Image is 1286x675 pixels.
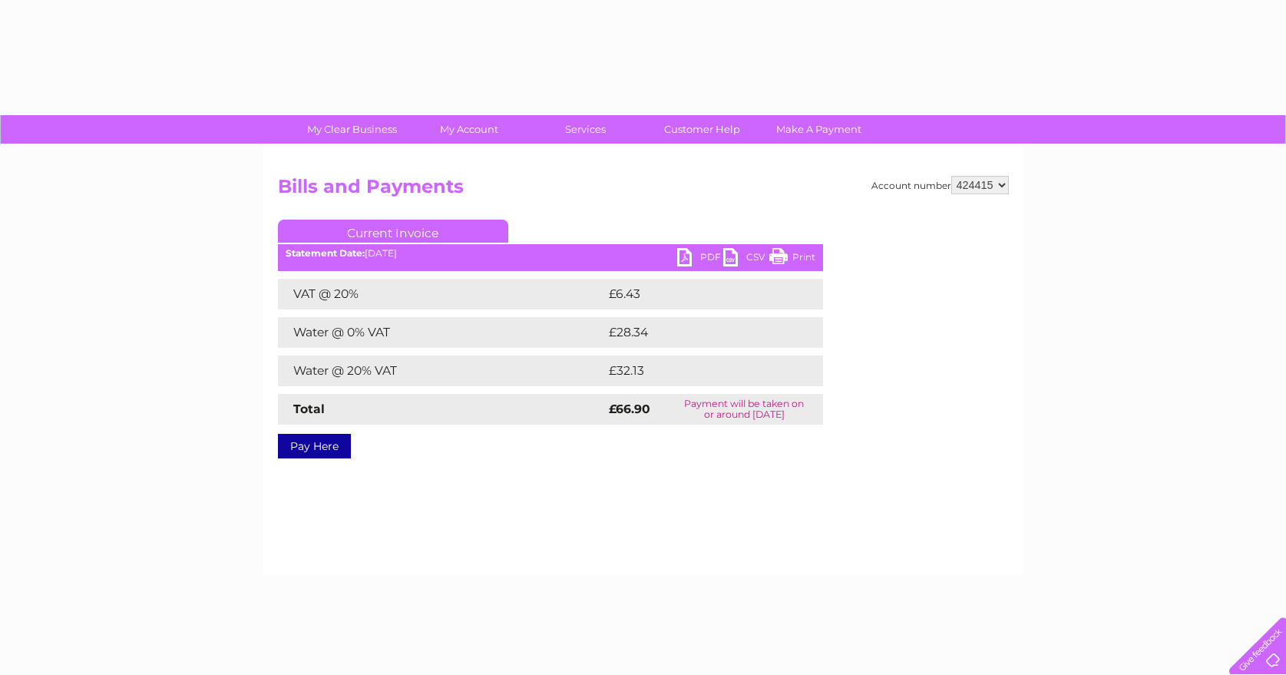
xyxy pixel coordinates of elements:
[278,434,351,458] a: Pay Here
[278,220,508,243] a: Current Invoice
[769,248,815,270] a: Print
[605,279,787,309] td: £6.43
[605,317,792,348] td: £28.34
[293,402,325,416] strong: Total
[723,248,769,270] a: CSV
[609,402,650,416] strong: £66.90
[605,356,790,386] td: £32.13
[286,247,365,259] b: Statement Date:
[278,248,823,259] div: [DATE]
[289,115,415,144] a: My Clear Business
[278,176,1009,205] h2: Bills and Payments
[278,356,605,386] td: Water @ 20% VAT
[666,394,823,425] td: Payment will be taken on or around [DATE]
[871,176,1009,194] div: Account number
[639,115,765,144] a: Customer Help
[278,317,605,348] td: Water @ 0% VAT
[278,279,605,309] td: VAT @ 20%
[755,115,882,144] a: Make A Payment
[522,115,649,144] a: Services
[405,115,532,144] a: My Account
[677,248,723,270] a: PDF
